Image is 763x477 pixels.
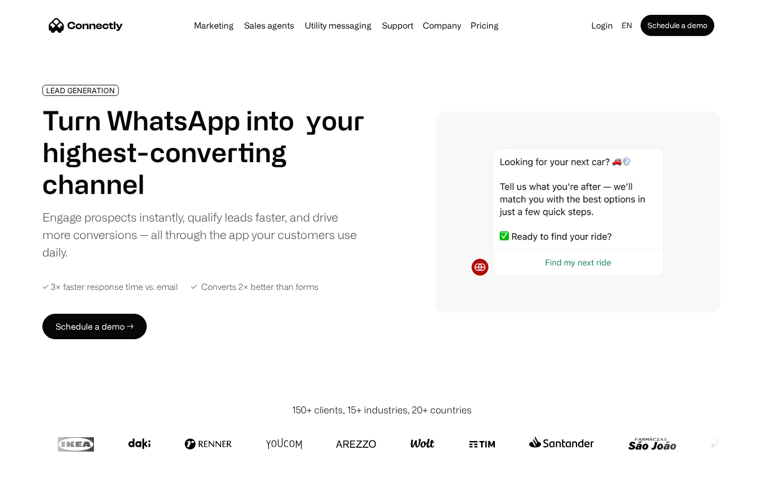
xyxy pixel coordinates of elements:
[292,403,472,417] div: 150+ clients, 15+ industries, 20+ countries
[42,282,178,292] div: ✓ 3× faster response time vs. email
[191,282,318,292] div: ✓ Converts 2× better than forms
[378,21,418,30] a: Support
[466,21,503,30] a: Pricing
[622,18,632,33] div: en
[423,18,461,33] div: Company
[49,17,123,33] a: home
[42,208,365,261] div: Engage prospects instantly, qualify leads faster, and drive more conversions — all through the ap...
[420,18,464,33] div: Company
[190,21,238,30] a: Marketing
[42,104,365,200] h1: Turn WhatsApp into your highest-converting channel
[46,86,115,94] div: LEAD GENERATION
[587,18,617,33] a: Login
[617,18,638,33] div: en
[240,21,298,30] a: Sales agents
[300,21,376,30] a: Utility messaging
[641,15,714,36] a: Schedule a demo
[42,314,147,339] a: Schedule a demo →
[11,457,64,473] aside: Language selected: English
[21,458,64,473] ul: Language list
